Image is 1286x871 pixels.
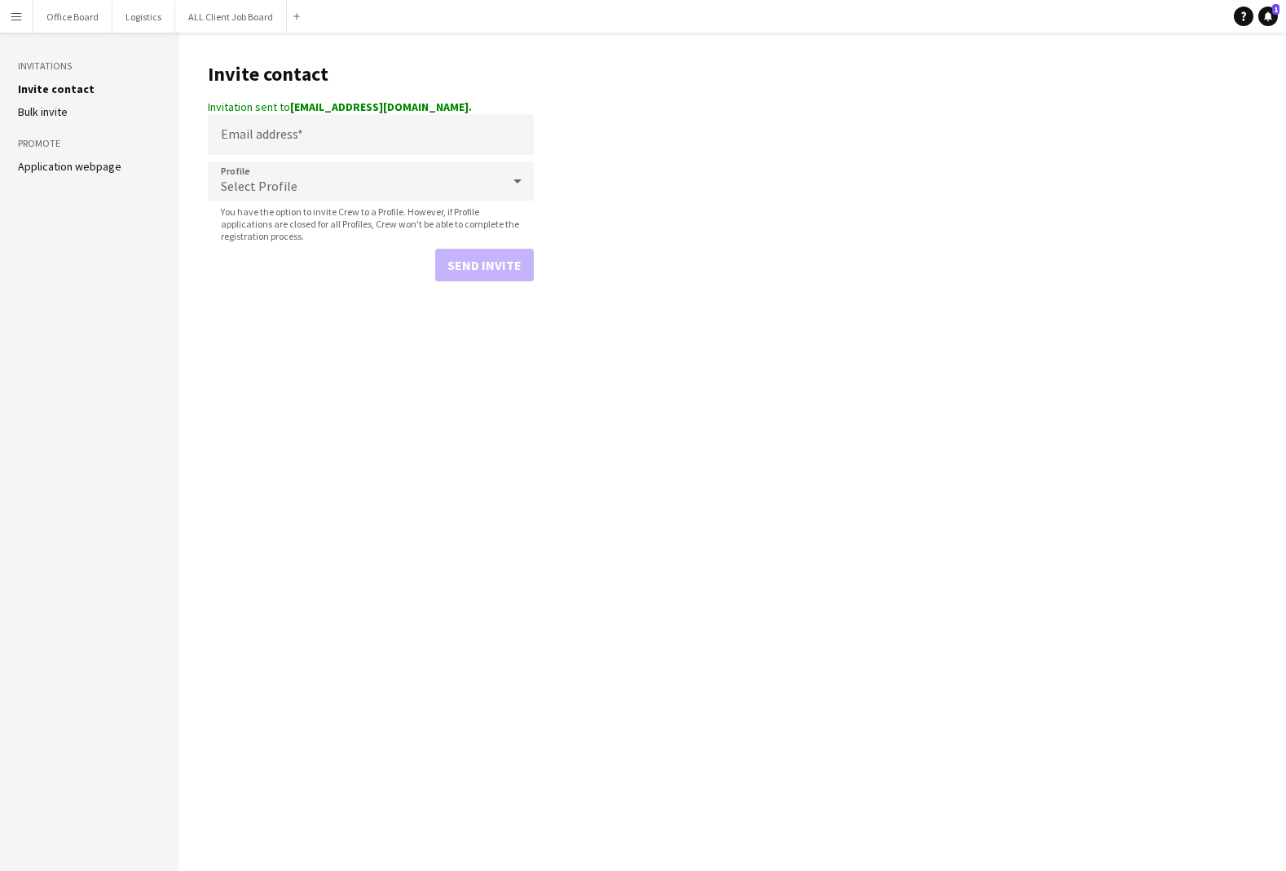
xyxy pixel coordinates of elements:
[1272,4,1279,15] span: 1
[290,99,472,114] strong: [EMAIL_ADDRESS][DOMAIN_NAME].
[18,104,68,119] a: Bulk invite
[18,59,161,73] h3: Invitations
[18,82,95,96] a: Invite contact
[221,178,297,194] span: Select Profile
[33,1,112,33] button: Office Board
[208,206,534,242] span: You have the option to invite Crew to a Profile. However, if Profile applications are closed for ...
[18,159,121,174] a: Application webpage
[208,99,534,114] div: Invitation sent to
[18,136,161,151] h3: Promote
[175,1,287,33] button: ALL Client Job Board
[1258,7,1278,26] a: 1
[112,1,175,33] button: Logistics
[208,62,534,86] h1: Invite contact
